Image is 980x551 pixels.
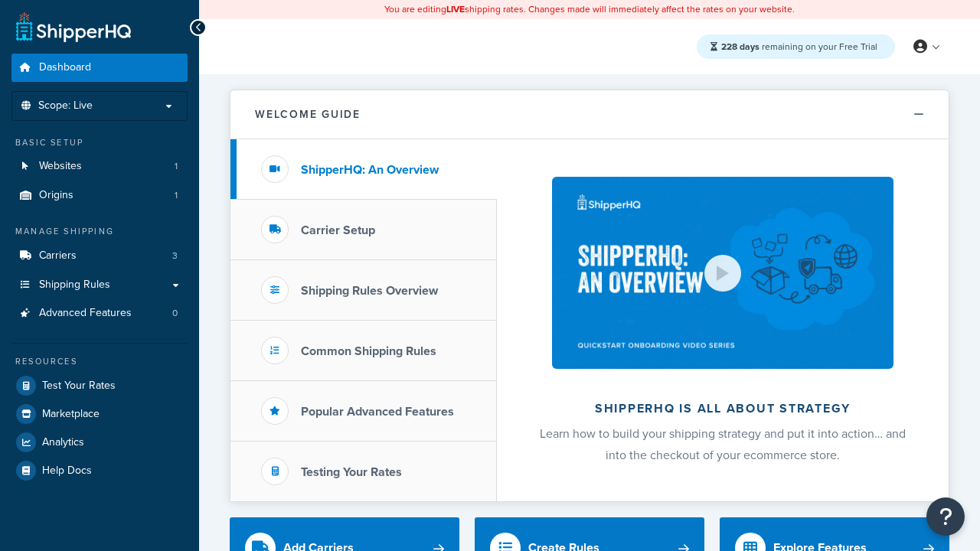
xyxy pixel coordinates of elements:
[39,249,77,262] span: Carriers
[11,181,188,210] li: Origins
[42,436,84,449] span: Analytics
[38,99,93,112] span: Scope: Live
[301,223,375,237] h3: Carrier Setup
[175,160,178,173] span: 1
[301,344,436,358] h3: Common Shipping Rules
[11,299,188,328] a: Advanced Features0
[42,408,100,421] span: Marketplace
[11,242,188,270] a: Carriers3
[926,497,965,536] button: Open Resource Center
[11,152,188,181] a: Websites1
[172,307,178,320] span: 0
[537,402,908,416] h2: ShipperHQ is all about strategy
[11,429,188,456] a: Analytics
[11,299,188,328] li: Advanced Features
[11,181,188,210] a: Origins1
[11,400,188,428] a: Marketplace
[301,284,438,298] h3: Shipping Rules Overview
[39,61,91,74] span: Dashboard
[172,249,178,262] span: 3
[11,225,188,238] div: Manage Shipping
[230,90,949,139] button: Welcome Guide
[42,380,116,393] span: Test Your Rates
[39,189,73,202] span: Origins
[39,307,132,320] span: Advanced Features
[301,465,402,479] h3: Testing Your Rates
[11,372,188,399] a: Test Your Rates
[11,355,188,368] div: Resources
[301,405,454,419] h3: Popular Advanced Features
[175,189,178,202] span: 1
[11,271,188,299] a: Shipping Rules
[446,2,465,16] b: LIVE
[42,465,92,478] span: Help Docs
[39,160,82,173] span: Websites
[552,177,893,369] img: ShipperHQ is all about strategy
[721,40,877,54] span: remaining on your Free Trial
[721,40,759,54] strong: 228 days
[11,242,188,270] li: Carriers
[11,54,188,82] a: Dashboard
[39,279,110,292] span: Shipping Rules
[255,109,361,120] h2: Welcome Guide
[301,163,439,177] h3: ShipperHQ: An Overview
[11,152,188,181] li: Websites
[11,457,188,484] a: Help Docs
[540,425,906,464] span: Learn how to build your shipping strategy and put it into action… and into the checkout of your e...
[11,136,188,149] div: Basic Setup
